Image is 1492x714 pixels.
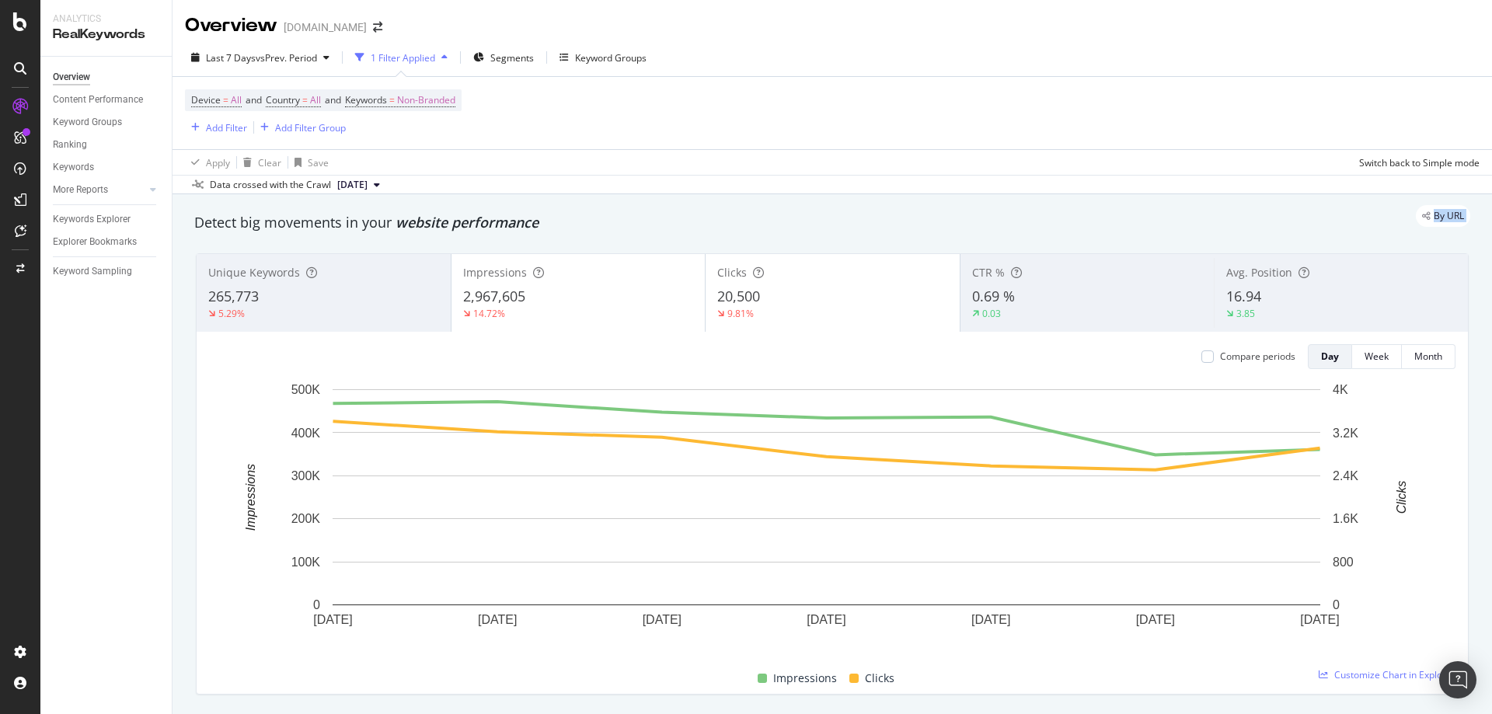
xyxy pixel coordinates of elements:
text: [DATE] [313,613,352,626]
div: 5.29% [218,307,245,320]
div: Data crossed with the Crawl [210,178,331,192]
a: Ranking [53,137,161,153]
div: Keyword Sampling [53,263,132,280]
div: Keywords [53,159,94,176]
div: Compare periods [1220,350,1295,363]
span: 2,967,605 [463,287,525,305]
text: [DATE] [643,613,682,626]
a: Keyword Groups [53,114,161,131]
span: and [246,93,262,106]
div: Switch back to Simple mode [1359,156,1480,169]
text: 2.4K [1333,469,1358,482]
div: Overview [53,69,90,85]
text: [DATE] [807,613,845,626]
text: 3.2K [1333,426,1358,439]
div: Explorer Bookmarks [53,234,137,250]
button: Add Filter Group [254,118,346,137]
span: All [310,89,321,111]
div: Ranking [53,137,87,153]
div: Content Performance [53,92,143,108]
div: [DOMAIN_NAME] [284,19,367,35]
span: Customize Chart in Explorer [1334,668,1455,681]
span: Country [266,93,300,106]
button: Month [1402,344,1455,369]
a: Content Performance [53,92,161,108]
button: Week [1352,344,1402,369]
div: 0.03 [982,307,1001,320]
span: 16.94 [1226,287,1261,305]
button: Add Filter [185,118,247,137]
a: Keywords Explorer [53,211,161,228]
button: Save [288,150,329,175]
div: Day [1321,350,1339,363]
a: More Reports [53,182,145,198]
div: Keyword Groups [53,114,122,131]
span: 2025 Aug. 10th [337,178,368,192]
div: 14.72% [473,307,505,320]
span: 265,773 [208,287,259,305]
div: RealKeywords [53,26,159,44]
text: 500K [291,383,321,396]
span: Impressions [463,265,527,280]
text: 1.6K [1333,512,1358,525]
button: Clear [237,150,281,175]
div: 1 Filter Applied [371,51,435,64]
span: By URL [1434,211,1464,221]
span: All [231,89,242,111]
div: Add Filter Group [275,121,346,134]
div: Add Filter [206,121,247,134]
span: Keywords [345,93,387,106]
div: arrow-right-arrow-left [373,22,382,33]
div: Apply [206,156,230,169]
text: [DATE] [971,613,1010,626]
div: legacy label [1416,205,1470,227]
svg: A chart. [209,381,1444,651]
span: Clicks [865,669,894,688]
div: Month [1414,350,1442,363]
a: Customize Chart in Explorer [1319,668,1455,681]
div: Keyword Groups [575,51,647,64]
div: More Reports [53,182,108,198]
text: 100K [291,556,321,569]
button: [DATE] [331,176,386,194]
span: Segments [490,51,534,64]
button: Last 7 DaysvsPrev. Period [185,45,336,70]
text: 300K [291,469,321,482]
text: 0 [313,598,320,611]
a: Explorer Bookmarks [53,234,161,250]
span: Non-Branded [397,89,455,111]
a: Overview [53,69,161,85]
span: and [325,93,341,106]
span: Unique Keywords [208,265,300,280]
div: 9.81% [727,307,754,320]
a: Keywords [53,159,161,176]
span: 0.69 % [972,287,1015,305]
button: Segments [467,45,540,70]
div: Keywords Explorer [53,211,131,228]
span: Last 7 Days [206,51,256,64]
button: Apply [185,150,230,175]
text: [DATE] [1300,613,1339,626]
button: 1 Filter Applied [349,45,454,70]
text: 200K [291,512,321,525]
div: Week [1365,350,1389,363]
span: vs Prev. Period [256,51,317,64]
span: = [302,93,308,106]
text: 4K [1333,383,1348,396]
div: Analytics [53,12,159,26]
text: 400K [291,426,321,439]
div: Open Intercom Messenger [1439,661,1476,698]
span: Device [191,93,221,106]
span: 20,500 [717,287,760,305]
div: 3.85 [1236,307,1255,320]
span: Impressions [773,669,837,688]
div: Overview [185,12,277,39]
div: Save [308,156,329,169]
text: Impressions [244,464,257,531]
span: Clicks [717,265,747,280]
div: Clear [258,156,281,169]
text: Clicks [1395,481,1408,514]
text: [DATE] [478,613,517,626]
button: Switch back to Simple mode [1353,150,1480,175]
